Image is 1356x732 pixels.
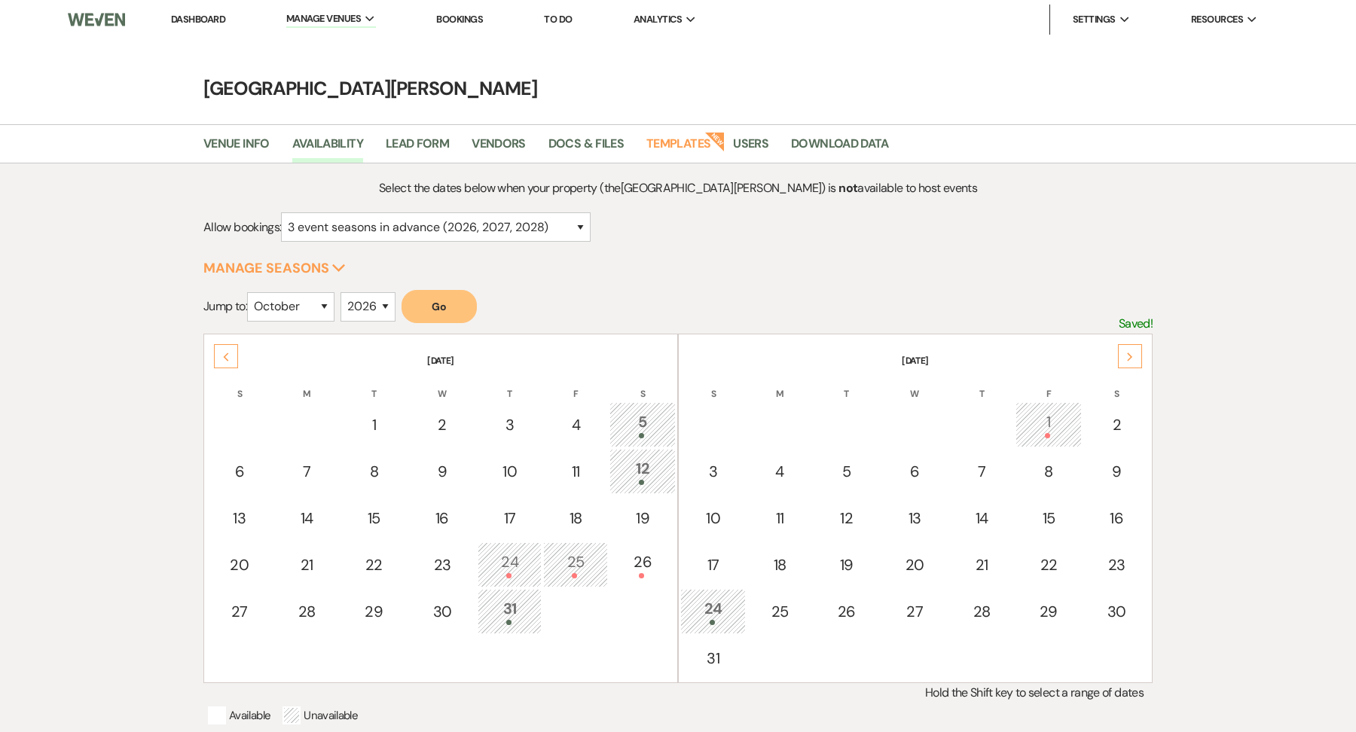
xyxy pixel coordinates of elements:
[889,507,939,529] div: 13
[1024,507,1073,529] div: 15
[349,554,399,576] div: 22
[889,554,939,576] div: 20
[756,600,804,623] div: 25
[349,600,399,623] div: 29
[1092,460,1142,483] div: 9
[68,4,125,35] img: Weven Logo
[1083,369,1150,401] th: S
[1024,600,1073,623] div: 29
[958,507,1006,529] div: 14
[689,460,738,483] div: 3
[689,597,738,625] div: 24
[634,12,682,27] span: Analytics
[472,134,526,163] a: Vendors
[680,336,1150,368] th: [DATE]
[206,336,676,368] th: [DATE]
[282,706,358,724] p: Unavailable
[881,369,948,401] th: W
[1073,12,1116,27] span: Settings
[548,134,624,163] a: Docs & Files
[1191,12,1243,27] span: Resources
[171,13,225,26] a: Dashboard
[689,507,738,529] div: 10
[203,134,270,163] a: Venue Info
[551,551,600,578] div: 25
[1092,554,1142,576] div: 23
[486,597,534,625] div: 31
[283,554,331,576] div: 21
[609,369,676,401] th: S
[203,298,247,314] span: Jump to:
[689,647,738,669] div: 31
[486,551,534,578] div: 24
[386,134,449,163] a: Lead Form
[1092,413,1142,436] div: 2
[814,369,879,401] th: T
[543,369,608,401] th: F
[1024,460,1073,483] div: 8
[208,706,270,724] p: Available
[349,507,399,529] div: 15
[733,134,768,163] a: Users
[322,178,1034,198] p: Select the dates below when your property (the [GEOGRAPHIC_DATA][PERSON_NAME] ) is available to h...
[756,507,804,529] div: 11
[1092,507,1142,529] div: 16
[478,369,542,401] th: T
[1119,314,1153,334] p: Saved!
[417,413,468,436] div: 2
[1024,410,1073,438] div: 1
[689,554,738,576] div: 17
[756,460,804,483] div: 4
[822,507,871,529] div: 12
[417,507,468,529] div: 16
[889,600,939,623] div: 27
[136,75,1220,102] h4: [GEOGRAPHIC_DATA][PERSON_NAME]
[203,219,281,235] span: Allow bookings:
[341,369,407,401] th: T
[214,600,265,623] div: 27
[822,460,871,483] div: 5
[1024,554,1073,576] div: 22
[646,134,710,163] a: Templates
[822,554,871,576] div: 19
[214,554,265,576] div: 20
[551,460,600,483] div: 11
[283,600,331,623] div: 28
[791,134,889,163] a: Download Data
[417,554,468,576] div: 23
[214,507,265,529] div: 13
[551,413,600,436] div: 4
[618,410,667,438] div: 5
[417,460,468,483] div: 9
[618,507,667,529] div: 19
[544,13,572,26] a: To Do
[486,413,534,436] div: 3
[958,460,1006,483] div: 7
[486,507,534,529] div: 17
[889,460,939,483] div: 6
[283,460,331,483] div: 7
[436,13,483,26] a: Bookings
[206,369,273,401] th: S
[486,460,534,483] div: 10
[680,369,746,401] th: S
[958,600,1006,623] div: 28
[292,134,363,163] a: Availability
[838,180,857,196] strong: not
[1092,600,1142,623] div: 30
[551,507,600,529] div: 18
[705,130,726,151] strong: New
[417,600,468,623] div: 30
[203,683,1153,703] p: Hold the Shift key to select a range of dates
[402,290,477,323] button: Go
[275,369,340,401] th: M
[950,369,1015,401] th: T
[349,460,399,483] div: 8
[958,554,1006,576] div: 21
[822,600,871,623] div: 26
[214,460,265,483] div: 6
[408,369,476,401] th: W
[756,554,804,576] div: 18
[747,369,812,401] th: M
[283,507,331,529] div: 14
